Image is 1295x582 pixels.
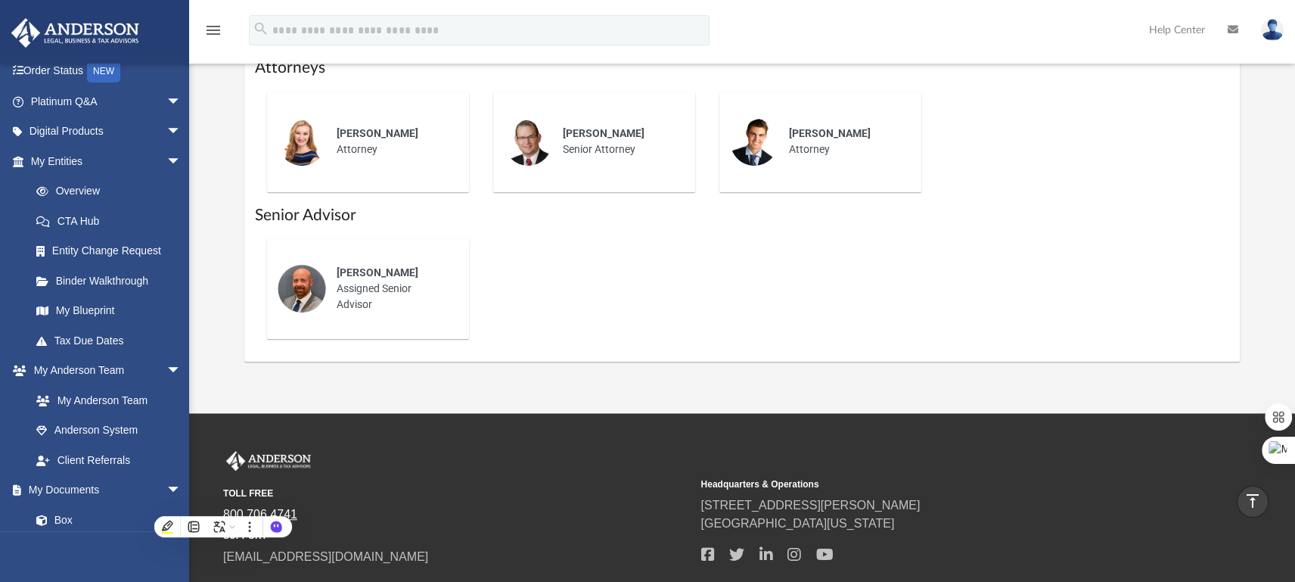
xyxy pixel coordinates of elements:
a: My Anderson Teamarrow_drop_down [11,356,197,386]
a: My Anderson Team [21,385,189,415]
span: arrow_drop_down [166,86,197,117]
a: Overview [21,176,204,207]
span: [PERSON_NAME] [337,266,418,279]
img: User Pic [1261,19,1284,41]
a: Platinum Q&Aarrow_drop_down [11,86,204,117]
a: My Documentsarrow_drop_down [11,475,197,506]
img: thumbnail [730,117,778,166]
a: vertical_align_top [1237,486,1269,518]
img: thumbnail [504,117,552,166]
i: vertical_align_top [1244,492,1262,510]
div: NEW [87,60,120,82]
span: arrow_drop_down [166,475,197,506]
a: Order StatusNEW [11,56,204,87]
a: 800.706.4741 [223,508,297,521]
div: Attorney [326,115,458,168]
a: Client Referrals [21,445,197,475]
h1: Senior Advisor [255,204,1229,226]
i: search [253,20,269,37]
h1: Attorneys [255,57,1229,79]
a: Anderson System [21,415,197,446]
a: Entity Change Request [21,236,204,266]
span: arrow_drop_down [166,356,197,387]
a: My Blueprint [21,296,197,326]
small: SUPPORT [223,529,690,543]
a: menu [204,29,222,39]
div: Attorney [778,115,911,168]
a: Digital Productsarrow_drop_down [11,117,204,147]
a: Binder Walkthrough [21,266,204,296]
span: arrow_drop_down [166,146,197,177]
a: My Entitiesarrow_drop_down [11,146,204,176]
img: thumbnail [278,264,326,313]
span: [PERSON_NAME] [789,127,871,139]
span: [PERSON_NAME] [337,127,418,139]
div: Senior Attorney [552,115,685,168]
img: thumbnail [278,117,326,166]
a: CTA Hub [21,206,204,236]
span: [PERSON_NAME] [563,127,644,139]
div: Assigned Senior Advisor [326,254,458,323]
a: Box [21,505,189,535]
a: Tax Due Dates [21,325,204,356]
a: [STREET_ADDRESS][PERSON_NAME] [700,499,920,512]
small: TOLL FREE [223,487,690,500]
img: Anderson Advisors Platinum Portal [223,451,314,471]
i: menu [204,21,222,39]
img: Anderson Advisors Platinum Portal [7,18,144,48]
small: Headquarters & Operations [700,478,1167,491]
span: arrow_drop_down [166,117,197,148]
a: [GEOGRAPHIC_DATA][US_STATE] [700,517,894,530]
a: [EMAIL_ADDRESS][DOMAIN_NAME] [223,550,428,563]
